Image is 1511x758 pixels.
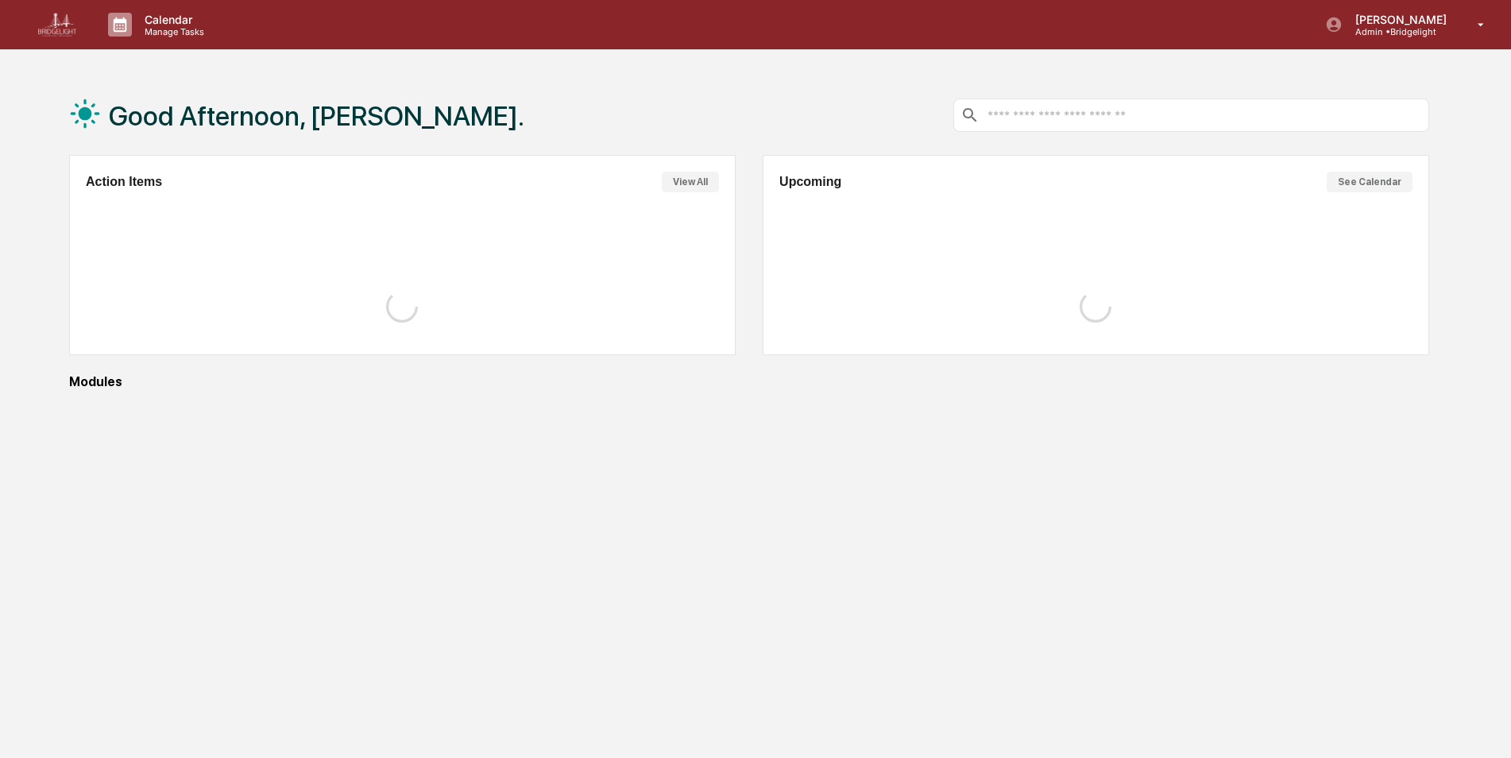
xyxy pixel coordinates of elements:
p: Calendar [132,13,212,26]
h1: Good Afternoon, [PERSON_NAME]. [109,100,524,132]
h2: Upcoming [779,175,841,189]
div: Modules [69,374,1429,389]
button: See Calendar [1327,172,1412,192]
p: Manage Tasks [132,26,212,37]
img: logo [38,13,76,37]
button: View All [662,172,719,192]
p: Admin • Bridgelight [1343,26,1455,37]
p: [PERSON_NAME] [1343,13,1455,26]
h2: Action Items [86,175,162,189]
